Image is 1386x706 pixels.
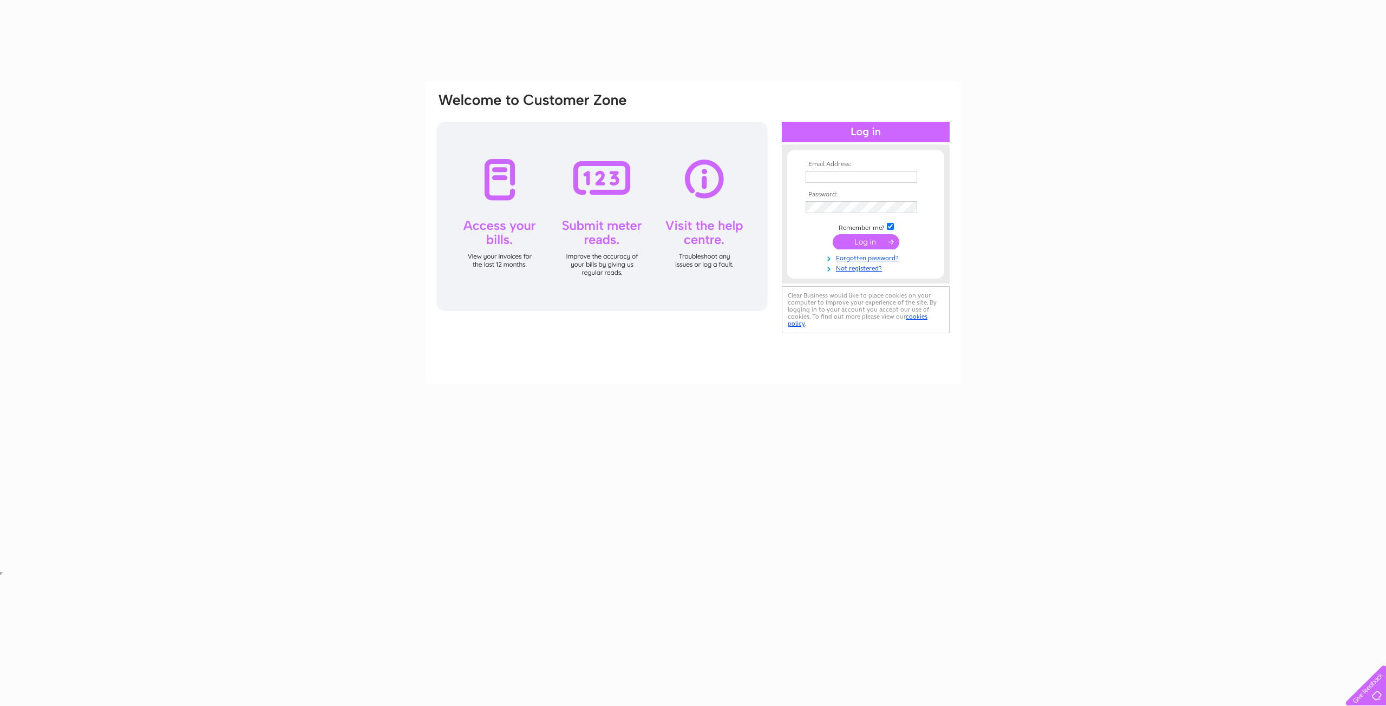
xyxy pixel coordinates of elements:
[788,313,927,327] a: cookies policy
[833,234,899,249] input: Submit
[806,252,929,262] a: Forgotten password?
[803,191,929,199] th: Password:
[803,161,929,168] th: Email Address:
[803,221,929,232] td: Remember me?
[782,286,950,333] div: Clear Business would like to place cookies on your computer to improve your experience of the sit...
[806,262,929,273] a: Not registered?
